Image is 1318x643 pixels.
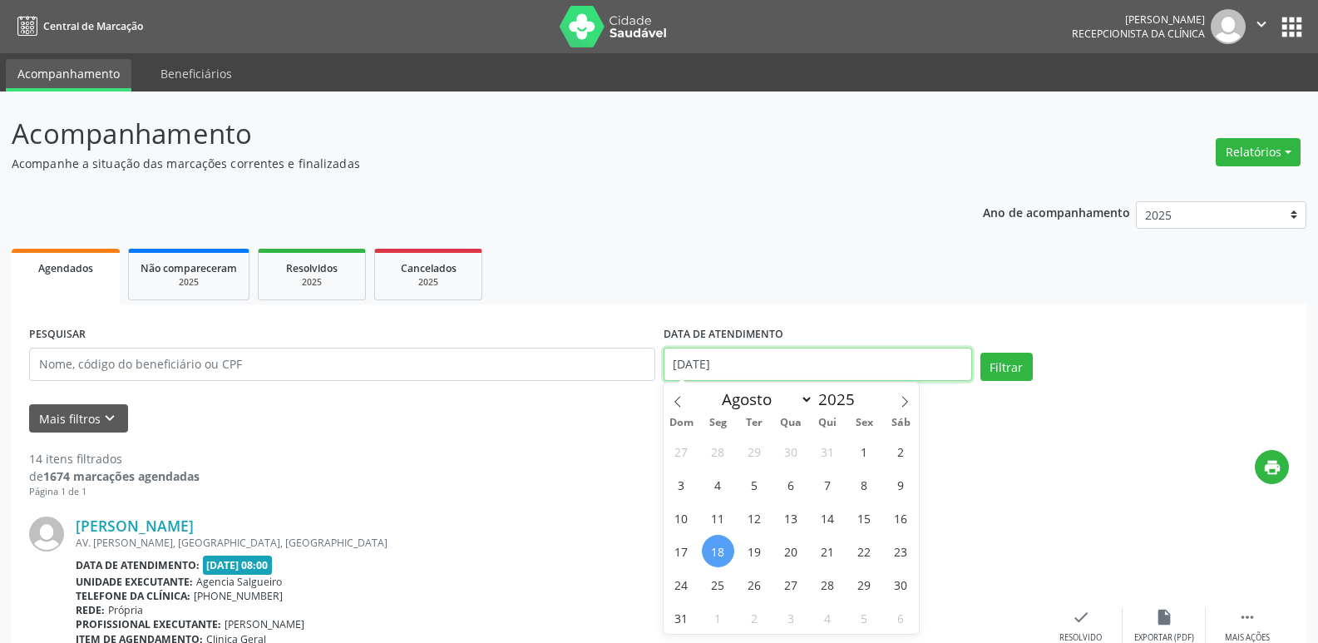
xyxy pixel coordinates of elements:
[43,468,200,484] strong: 1674 marcações agendadas
[665,568,698,601] span: Agosto 24, 2025
[848,502,881,534] span: Agosto 15, 2025
[12,12,143,40] a: Central de Marcação
[714,388,814,411] select: Month
[1252,15,1271,33] i: 
[1211,9,1246,44] img: img
[141,276,237,289] div: 2025
[665,535,698,567] span: Agosto 17, 2025
[101,409,119,428] i: keyboard_arrow_down
[665,468,698,501] span: Agosto 3, 2025
[29,517,64,551] img: img
[702,435,734,467] span: Julho 28, 2025
[12,113,918,155] p: Acompanhamento
[736,418,773,428] span: Ter
[196,575,282,589] span: Agencia Salgueiro
[149,59,244,88] a: Beneficiários
[270,276,353,289] div: 2025
[43,19,143,33] span: Central de Marcação
[6,59,131,92] a: Acompanhamento
[664,322,783,348] label: DATA DE ATENDIMENTO
[664,348,972,381] input: Selecione um intervalo
[1246,9,1277,44] button: 
[702,468,734,501] span: Agosto 4, 2025
[29,348,655,381] input: Nome, código do beneficiário ou CPF
[76,589,190,603] b: Telefone da clínica:
[702,568,734,601] span: Agosto 25, 2025
[848,435,881,467] span: Agosto 1, 2025
[885,468,917,501] span: Agosto 9, 2025
[738,568,771,601] span: Agosto 26, 2025
[775,502,807,534] span: Agosto 13, 2025
[1072,12,1205,27] div: [PERSON_NAME]
[702,601,734,634] span: Setembro 1, 2025
[108,603,143,617] span: Própria
[29,404,128,433] button: Mais filtroskeyboard_arrow_down
[76,617,221,631] b: Profissional executante:
[775,468,807,501] span: Agosto 6, 2025
[812,468,844,501] span: Agosto 7, 2025
[225,617,304,631] span: [PERSON_NAME]
[699,418,736,428] span: Seg
[286,261,338,275] span: Resolvidos
[76,517,194,535] a: [PERSON_NAME]
[846,418,882,428] span: Sex
[702,535,734,567] span: Agosto 18, 2025
[38,261,93,275] span: Agendados
[702,502,734,534] span: Agosto 11, 2025
[738,502,771,534] span: Agosto 12, 2025
[401,261,457,275] span: Cancelados
[848,535,881,567] span: Agosto 22, 2025
[738,468,771,501] span: Agosto 5, 2025
[1155,608,1173,626] i: insert_drive_file
[885,568,917,601] span: Agosto 30, 2025
[885,502,917,534] span: Agosto 16, 2025
[1263,458,1281,477] i: print
[1277,12,1306,42] button: apps
[665,435,698,467] span: Julho 27, 2025
[664,418,700,428] span: Dom
[76,603,105,617] b: Rede:
[1255,450,1289,484] button: print
[387,276,470,289] div: 2025
[665,502,698,534] span: Agosto 10, 2025
[983,201,1130,222] p: Ano de acompanhamento
[76,536,1039,550] div: AV. [PERSON_NAME], [GEOGRAPHIC_DATA], [GEOGRAPHIC_DATA]
[809,418,846,428] span: Qui
[1216,138,1301,166] button: Relatórios
[738,601,771,634] span: Setembro 2, 2025
[738,435,771,467] span: Julho 29, 2025
[738,535,771,567] span: Agosto 19, 2025
[29,450,200,467] div: 14 itens filtrados
[1238,608,1256,626] i: 
[29,467,200,485] div: de
[29,485,200,499] div: Página 1 de 1
[812,601,844,634] span: Setembro 4, 2025
[775,568,807,601] span: Agosto 27, 2025
[813,388,868,410] input: Year
[775,435,807,467] span: Julho 30, 2025
[76,558,200,572] b: Data de atendimento:
[773,418,809,428] span: Qua
[775,535,807,567] span: Agosto 20, 2025
[885,601,917,634] span: Setembro 6, 2025
[812,535,844,567] span: Agosto 21, 2025
[848,601,881,634] span: Setembro 5, 2025
[775,601,807,634] span: Setembro 3, 2025
[848,468,881,501] span: Agosto 8, 2025
[885,535,917,567] span: Agosto 23, 2025
[812,502,844,534] span: Agosto 14, 2025
[885,435,917,467] span: Agosto 2, 2025
[1072,608,1090,626] i: check
[141,261,237,275] span: Não compareceram
[980,353,1033,381] button: Filtrar
[812,435,844,467] span: Julho 31, 2025
[12,155,918,172] p: Acompanhe a situação das marcações correntes e finalizadas
[29,322,86,348] label: PESQUISAR
[203,556,273,575] span: [DATE] 08:00
[848,568,881,601] span: Agosto 29, 2025
[1072,27,1205,41] span: Recepcionista da clínica
[665,601,698,634] span: Agosto 31, 2025
[812,568,844,601] span: Agosto 28, 2025
[194,589,283,603] span: [PHONE_NUMBER]
[882,418,919,428] span: Sáb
